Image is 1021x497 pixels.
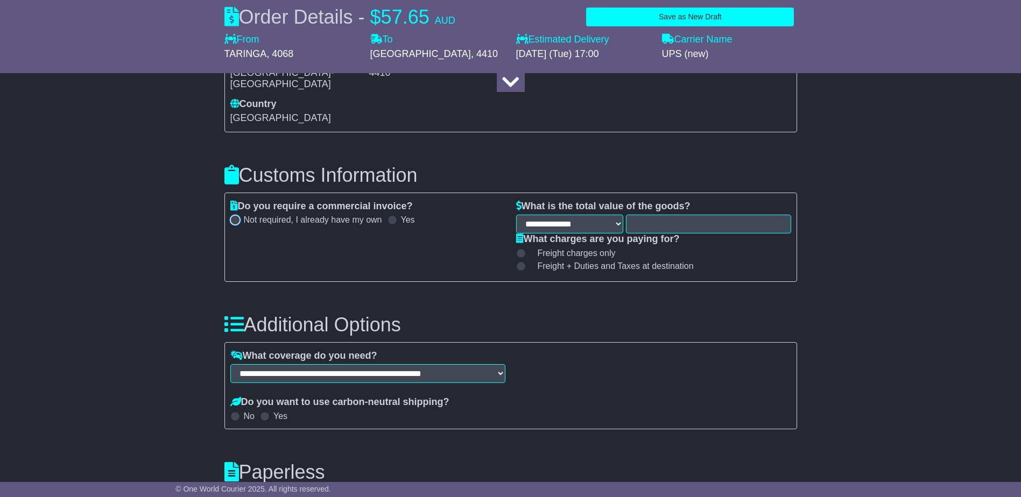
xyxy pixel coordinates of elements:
[224,48,267,59] span: TARINGA
[273,411,287,421] label: Yes
[370,48,471,59] span: [GEOGRAPHIC_DATA]
[230,201,413,212] label: Do you require a commercial invoice?
[471,48,498,59] span: , 4410
[586,8,794,26] button: Save as New Draft
[381,6,429,28] span: 57.65
[224,5,455,29] div: Order Details -
[230,67,367,90] div: [GEOGRAPHIC_DATA]-[GEOGRAPHIC_DATA]
[516,233,680,245] label: What charges are you paying for?
[516,201,691,212] label: What is the total value of the goods?
[524,248,616,258] label: Freight charges only
[224,34,259,46] label: From
[266,48,293,59] span: , 4068
[230,350,377,362] label: What coverage do you need?
[224,165,797,186] h3: Customs Information
[230,396,449,408] label: Do you want to use carbon-neutral shipping?
[516,34,651,46] label: Estimated Delivery
[662,34,733,46] label: Carrier Name
[662,48,797,60] div: UPS (new)
[538,261,694,271] span: Freight + Duties and Taxes at destination
[224,461,797,483] h3: Paperless
[244,215,382,225] label: Not required, I already have my own
[435,15,455,26] span: AUD
[230,112,331,123] span: [GEOGRAPHIC_DATA]
[370,6,381,28] span: $
[516,48,651,60] div: [DATE] (Tue) 17:00
[175,485,331,493] span: © One World Courier 2025. All rights reserved.
[370,34,393,46] label: To
[230,98,277,110] label: Country
[244,411,255,421] label: No
[224,314,797,336] h3: Additional Options
[401,215,415,225] label: Yes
